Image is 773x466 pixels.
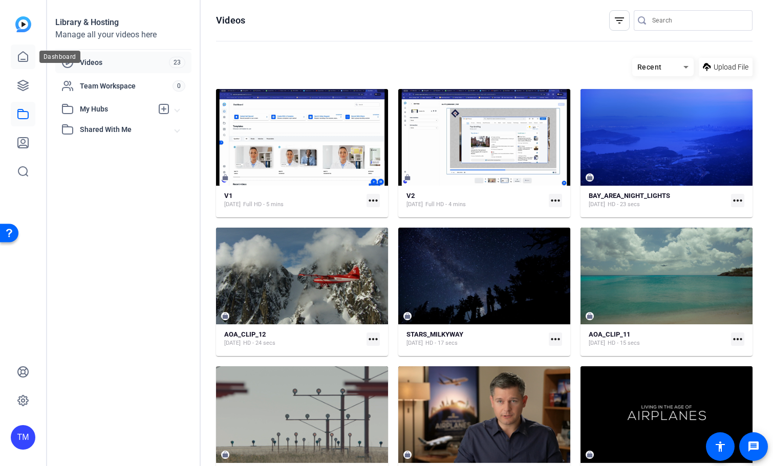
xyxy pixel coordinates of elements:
[613,14,626,27] mat-icon: filter_list
[15,16,31,32] img: blue-gradient.svg
[55,99,191,119] mat-expansion-panel-header: My Hubs
[406,192,545,209] a: V2[DATE]Full HD - 4 mins
[173,80,185,92] span: 0
[608,201,640,209] span: HD - 23 secs
[731,332,744,346] mat-icon: more_horiz
[406,330,463,338] strong: STARS_MILKYWAY
[224,330,266,338] strong: AOA_CLIP_12
[169,57,185,68] span: 23
[589,192,670,199] strong: BAY_AREA_NIGHT_LIGHTS
[425,339,458,347] span: HD - 17 secs
[224,192,362,209] a: V1[DATE]Full HD - 5 mins
[243,201,284,209] span: Full HD - 5 mins
[549,332,562,346] mat-icon: more_horiz
[243,339,275,347] span: HD - 24 secs
[80,124,175,135] span: Shared With Me
[367,332,380,346] mat-icon: more_horiz
[80,81,173,91] span: Team Workspace
[224,201,241,209] span: [DATE]
[11,425,35,450] div: TM
[406,339,423,347] span: [DATE]
[549,194,562,207] mat-icon: more_horiz
[589,330,727,347] a: AOA_CLIP_11[DATE]HD - 15 secs
[406,330,545,347] a: STARS_MILKYWAY[DATE]HD - 17 secs
[589,330,630,338] strong: AOA_CLIP_11
[55,119,191,140] mat-expansion-panel-header: Shared With Me
[367,194,380,207] mat-icon: more_horiz
[608,339,640,347] span: HD - 15 secs
[589,192,727,209] a: BAY_AREA_NIGHT_LIGHTS[DATE]HD - 23 secs
[55,29,191,41] div: Manage all your videos here
[224,192,232,199] strong: V1
[714,62,748,73] span: Upload File
[731,194,744,207] mat-icon: more_horiz
[714,440,726,453] mat-icon: accessibility
[224,339,241,347] span: [DATE]
[80,104,153,115] span: My Hubs
[224,330,362,347] a: AOA_CLIP_12[DATE]HD - 24 secs
[39,51,80,63] div: Dashboard
[652,14,744,27] input: Search
[589,339,605,347] span: [DATE]
[425,201,466,209] span: Full HD - 4 mins
[55,16,191,29] div: Library & Hosting
[637,63,662,71] span: Recent
[589,201,605,209] span: [DATE]
[406,192,415,199] strong: V2
[747,440,760,453] mat-icon: message
[699,58,753,76] button: Upload File
[406,201,423,209] span: [DATE]
[216,14,245,27] h1: Videos
[80,57,169,68] span: Videos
